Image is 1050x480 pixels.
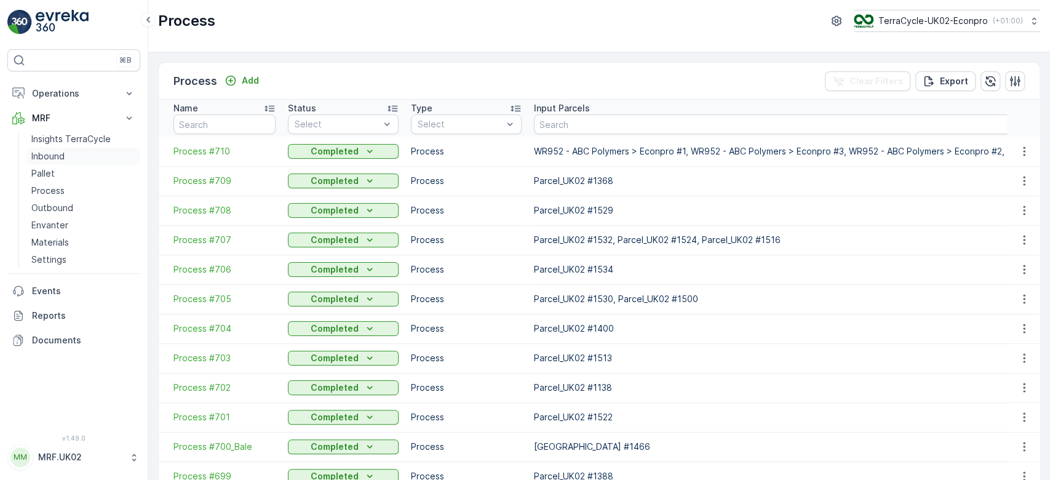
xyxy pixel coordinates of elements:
[119,55,132,65] p: ⌘B
[288,102,316,114] p: Status
[7,434,140,442] span: v 1.49.0
[32,334,135,346] p: Documents
[288,321,399,336] button: Completed
[7,303,140,328] a: Reports
[31,202,73,214] p: Outbound
[311,382,359,394] p: Completed
[288,203,399,218] button: Completed
[173,102,198,114] p: Name
[173,73,217,90] p: Process
[311,322,359,335] p: Completed
[311,293,359,305] p: Completed
[32,87,116,100] p: Operations
[173,382,276,394] a: Process #702
[173,352,276,364] a: Process #703
[288,380,399,395] button: Completed
[405,314,528,343] td: Process
[405,402,528,432] td: Process
[32,285,135,297] p: Events
[288,262,399,277] button: Completed
[173,175,276,187] a: Process #709
[288,174,399,188] button: Completed
[26,234,140,251] a: Materials
[295,118,380,130] p: Select
[311,175,359,187] p: Completed
[7,328,140,353] a: Documents
[411,102,432,114] p: Type
[173,322,276,335] a: Process #704
[311,352,359,364] p: Completed
[32,112,116,124] p: MRF
[288,292,399,306] button: Completed
[288,144,399,159] button: Completed
[405,432,528,462] td: Process
[7,106,140,130] button: MRF
[878,15,988,27] p: TerraCycle-UK02-Econpro
[993,16,1023,26] p: ( +01:00 )
[854,14,873,28] img: terracycle_logo_wKaHoWT.png
[311,204,359,217] p: Completed
[173,145,276,158] a: Process #710
[158,11,215,31] p: Process
[31,133,111,145] p: Insights TerraCycle
[173,441,276,453] a: Process #700_Bale
[173,263,276,276] a: Process #706
[405,225,528,255] td: Process
[405,196,528,225] td: Process
[405,166,528,196] td: Process
[825,71,910,91] button: Clear Filters
[915,71,976,91] button: Export
[32,310,135,322] p: Reports
[31,150,65,162] p: Inbound
[940,75,968,87] p: Export
[7,279,140,303] a: Events
[7,10,32,34] img: logo
[311,234,359,246] p: Completed
[26,199,140,217] a: Outbound
[405,137,528,166] td: Process
[26,217,140,234] a: Envanter
[31,167,55,180] p: Pallet
[31,236,69,249] p: Materials
[26,165,140,182] a: Pallet
[311,441,359,453] p: Completed
[288,233,399,247] button: Completed
[38,451,123,463] p: MRF.UK02
[173,293,276,305] a: Process #705
[26,251,140,268] a: Settings
[10,447,30,467] div: MM
[26,148,140,165] a: Inbound
[36,10,89,34] img: logo_light-DOdMpM7g.png
[7,444,140,470] button: MMMRF.UK02
[311,411,359,423] p: Completed
[173,411,276,423] a: Process #701
[173,114,276,134] input: Search
[418,118,503,130] p: Select
[173,234,276,246] a: Process #707
[288,351,399,366] button: Completed
[405,373,528,402] td: Process
[311,263,359,276] p: Completed
[288,410,399,425] button: Completed
[534,102,590,114] p: Input Parcels
[405,255,528,284] td: Process
[26,130,140,148] a: Insights TerraCycle
[31,254,66,266] p: Settings
[405,343,528,373] td: Process
[854,10,1040,32] button: TerraCycle-UK02-Econpro(+01:00)
[849,75,903,87] p: Clear Filters
[311,145,359,158] p: Completed
[242,74,259,87] p: Add
[7,81,140,106] button: Operations
[405,284,528,314] td: Process
[173,204,276,217] a: Process #708
[31,219,68,231] p: Envanter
